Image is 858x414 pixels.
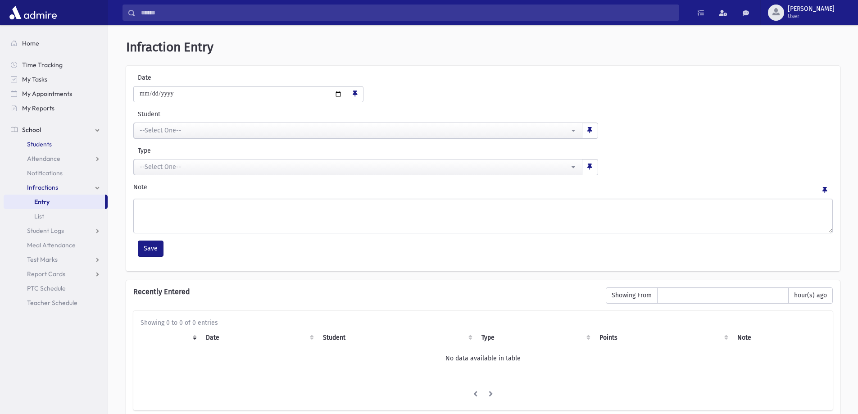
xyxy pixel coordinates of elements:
[136,5,679,21] input: Search
[27,227,64,235] span: Student Logs
[22,104,54,112] span: My Reports
[27,284,66,292] span: PTC Schedule
[133,73,210,82] label: Date
[4,195,105,209] a: Entry
[4,209,108,223] a: List
[4,151,108,166] a: Attendance
[133,287,597,296] h6: Recently Entered
[4,123,108,137] a: School
[140,162,569,172] div: --Select One--
[22,126,41,134] span: School
[4,238,108,252] a: Meal Attendance
[27,155,60,163] span: Attendance
[4,252,108,267] a: Test Marks
[134,159,582,175] button: --Select One--
[27,299,77,307] span: Teacher Schedule
[788,287,833,304] span: hour(s) ago
[4,180,108,195] a: Infractions
[27,183,58,191] span: Infractions
[27,169,63,177] span: Notifications
[594,328,732,348] th: Points: activate to sort column ascending
[34,212,44,220] span: List
[140,126,569,135] div: --Select One--
[4,36,108,50] a: Home
[34,198,50,206] span: Entry
[133,182,147,195] label: Note
[4,137,108,151] a: Students
[4,296,108,310] a: Teacher Schedule
[4,101,108,115] a: My Reports
[788,5,835,13] span: [PERSON_NAME]
[22,61,63,69] span: Time Tracking
[4,281,108,296] a: PTC Schedule
[4,58,108,72] a: Time Tracking
[7,4,59,22] img: AdmirePro
[27,140,52,148] span: Students
[318,328,476,348] th: Student: activate to sort column ascending
[22,90,72,98] span: My Appointments
[27,255,58,264] span: Test Marks
[126,40,213,55] span: Infraction Entry
[4,166,108,180] a: Notifications
[138,241,163,257] button: Save
[22,39,39,47] span: Home
[27,270,65,278] span: Report Cards
[134,123,582,139] button: --Select One--
[133,109,443,119] label: Student
[133,146,366,155] label: Type
[141,318,826,328] div: Showing 0 to 0 of 0 entries
[200,328,318,348] th: Date: activate to sort column ascending
[606,287,658,304] span: Showing From
[788,13,835,20] span: User
[22,75,47,83] span: My Tasks
[4,72,108,86] a: My Tasks
[4,223,108,238] a: Student Logs
[732,328,826,348] th: Note
[27,241,76,249] span: Meal Attendance
[4,267,108,281] a: Report Cards
[4,86,108,101] a: My Appointments
[141,348,826,369] td: No data available in table
[476,328,594,348] th: Type: activate to sort column ascending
